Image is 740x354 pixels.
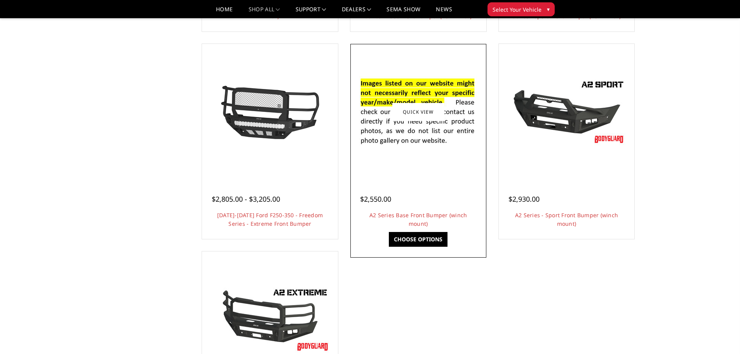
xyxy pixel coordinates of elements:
img: A2 Series Base Front Bumper (winch mount) [356,70,481,154]
span: Select Your Vehicle [493,5,542,14]
a: 2017-2022 Ford F250-350 - Freedom Series - Extreme Front Bumper 2017-2022 Ford F250-350 - Freedom... [204,46,336,178]
span: $2,930.00 [508,194,540,204]
a: shop all [249,7,280,18]
a: Quick view [392,103,444,121]
a: SEMA Show [387,7,420,18]
a: News [436,7,452,18]
a: Choose Options [389,232,447,247]
span: $2,550.00 [360,194,391,204]
a: A2 Series - Sport Front Bumper (winch mount) A2 Series - Sport Front Bumper (winch mount) [501,46,633,178]
span: $2,805.00 - $3,205.00 [212,194,280,204]
button: Select Your Vehicle [488,2,555,16]
a: Home [216,7,233,18]
span: ▾ [547,5,550,13]
a: Dealers [342,7,371,18]
a: A2 Series - Sport Front Bumper (winch mount) [515,211,618,227]
iframe: Chat Widget [701,317,740,354]
a: A2 Series Base Front Bumper (winch mount) [369,211,467,227]
a: [DATE]-[DATE] Ford F250-350 - Freedom Series - Extreme Front Bumper [217,211,323,227]
a: Support [296,7,326,18]
a: A2 Series Base Front Bumper (winch mount) A2 Series Base Front Bumper (winch mount) [352,46,484,178]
